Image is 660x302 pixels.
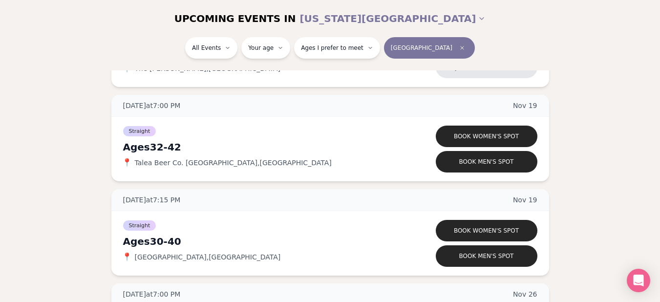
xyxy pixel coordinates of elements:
button: Book women's spot [436,220,537,241]
span: Nov 19 [513,101,537,110]
div: Ages 32-42 [123,140,399,154]
button: Ages I prefer to meet [294,37,380,59]
span: [GEOGRAPHIC_DATA] , [GEOGRAPHIC_DATA] [135,252,281,262]
span: 📍 [123,65,131,72]
span: Straight [123,220,156,231]
span: Your age [248,44,274,52]
span: Talea Beer Co. [GEOGRAPHIC_DATA] , [GEOGRAPHIC_DATA] [135,158,332,168]
span: Clear borough filter [456,42,468,54]
span: 📍 [123,159,131,167]
button: Your age [241,37,290,59]
span: Straight [123,126,156,136]
span: 📍 [123,253,131,261]
span: UPCOMING EVENTS IN [174,12,296,25]
button: Book men's spot [436,245,537,267]
span: Nov 26 [513,289,537,299]
span: [DATE] at 7:00 PM [123,101,181,110]
button: Book men's spot [436,151,537,173]
span: Nov 19 [513,195,537,205]
button: [GEOGRAPHIC_DATA]Clear borough filter [384,37,475,59]
div: Ages 30-40 [123,235,399,248]
span: [GEOGRAPHIC_DATA] [391,44,452,52]
button: All Events [185,37,237,59]
span: [DATE] at 7:15 PM [123,195,181,205]
span: All Events [192,44,221,52]
button: [US_STATE][GEOGRAPHIC_DATA] [299,8,486,29]
div: Open Intercom Messenger [627,269,650,292]
button: Book women's spot [436,126,537,147]
span: [DATE] at 7:00 PM [123,289,181,299]
span: Ages I prefer to meet [301,44,363,52]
